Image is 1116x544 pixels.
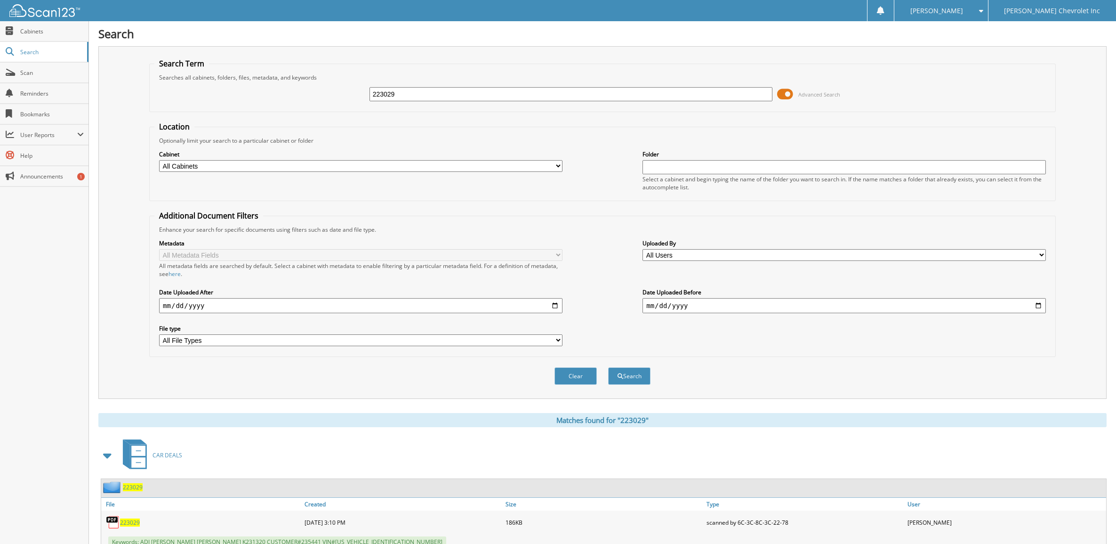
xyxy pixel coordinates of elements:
[154,122,194,132] legend: Location
[98,26,1107,41] h1: Search
[20,48,82,56] span: Search
[154,211,263,221] legend: Additional Document Filters
[120,519,140,527] a: 223029
[302,513,503,532] div: [DATE] 3:10 PM
[159,325,562,333] label: File type
[704,513,905,532] div: scanned by 6C-3C-8C-3C-22-78
[117,437,182,474] a: CAR DEALS
[169,270,181,278] a: here
[608,367,650,385] button: Search
[123,483,143,491] a: 223029
[159,262,562,278] div: All metadata fields are searched by default. Select a cabinet with metadata to enable filtering b...
[503,498,704,511] a: Size
[910,8,963,14] span: [PERSON_NAME]
[77,173,85,180] div: 1
[101,498,302,511] a: File
[20,172,84,180] span: Announcements
[503,513,704,532] div: 186KB
[159,288,562,296] label: Date Uploaded After
[642,175,1046,191] div: Select a cabinet and begin typing the name of the folder you want to search in. If the name match...
[704,498,905,511] a: Type
[159,239,562,247] label: Metadata
[642,288,1046,296] label: Date Uploaded Before
[153,451,182,459] span: CAR DEALS
[154,58,209,69] legend: Search Term
[154,226,1051,234] div: Enhance your search for specific documents using filters such as date and file type.
[554,367,597,385] button: Clear
[159,150,562,158] label: Cabinet
[20,69,84,77] span: Scan
[20,27,84,35] span: Cabinets
[20,89,84,97] span: Reminders
[20,110,84,118] span: Bookmarks
[9,4,80,17] img: scan123-logo-white.svg
[106,515,120,529] img: PDF.png
[20,152,84,160] span: Help
[642,239,1046,247] label: Uploaded By
[905,513,1106,532] div: [PERSON_NAME]
[302,498,503,511] a: Created
[905,498,1106,511] a: User
[20,131,77,139] span: User Reports
[642,298,1046,313] input: end
[154,137,1051,145] div: Optionally limit your search to a particular cabinet or folder
[798,91,840,98] span: Advanced Search
[154,73,1051,81] div: Searches all cabinets, folders, files, metadata, and keywords
[103,481,123,493] img: folder2.png
[642,150,1046,158] label: Folder
[159,298,562,313] input: start
[98,413,1107,427] div: Matches found for "223029"
[1004,8,1100,14] span: [PERSON_NAME] Chevrolet Inc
